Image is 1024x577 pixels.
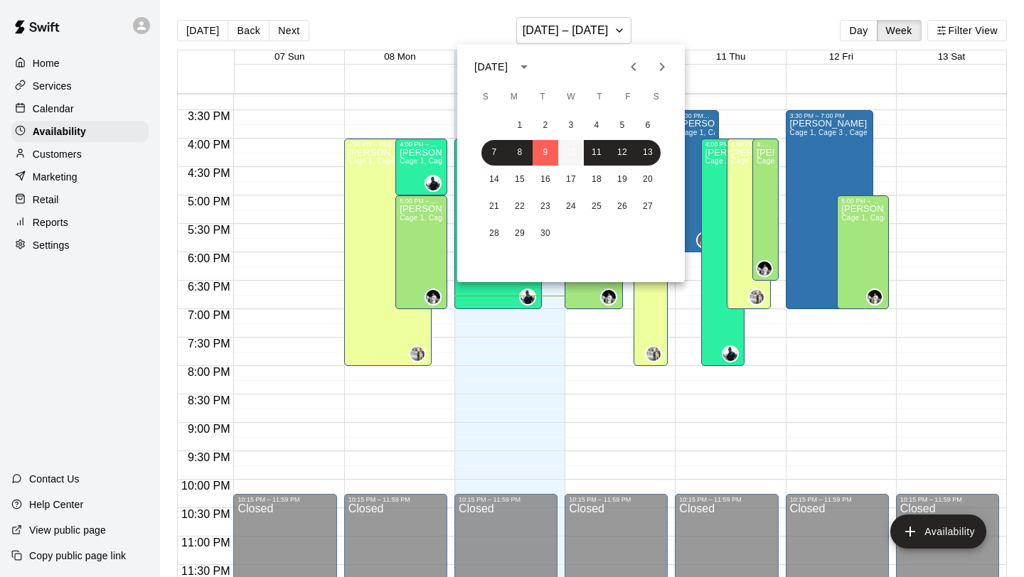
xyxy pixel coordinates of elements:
button: 19 [609,167,635,193]
span: Saturday [644,83,669,112]
button: 2 [533,113,558,139]
button: 1 [507,113,533,139]
button: 20 [635,167,661,193]
button: calendar view is open, switch to year view [512,55,536,79]
button: Next month [648,53,676,81]
button: 8 [507,140,533,166]
span: Monday [501,83,527,112]
span: Friday [615,83,641,112]
button: 27 [635,194,661,220]
button: 21 [481,194,507,220]
span: Tuesday [530,83,555,112]
button: 23 [533,194,558,220]
button: 11 [584,140,609,166]
button: 12 [609,140,635,166]
button: 16 [533,167,558,193]
button: 3 [558,113,584,139]
button: 14 [481,167,507,193]
button: 17 [558,167,584,193]
span: Thursday [587,83,612,112]
button: 24 [558,194,584,220]
button: 30 [533,221,558,247]
button: 13 [635,140,661,166]
button: 10 [558,140,584,166]
span: Sunday [473,83,498,112]
button: 9 [533,140,558,166]
button: 4 [584,113,609,139]
button: 29 [507,221,533,247]
button: 15 [507,167,533,193]
button: 22 [507,194,533,220]
button: 26 [609,194,635,220]
button: 28 [481,221,507,247]
div: [DATE] [474,60,508,75]
button: 5 [609,113,635,139]
button: 25 [584,194,609,220]
button: 18 [584,167,609,193]
button: 7 [481,140,507,166]
button: 6 [635,113,661,139]
button: Previous month [619,53,648,81]
span: Wednesday [558,83,584,112]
